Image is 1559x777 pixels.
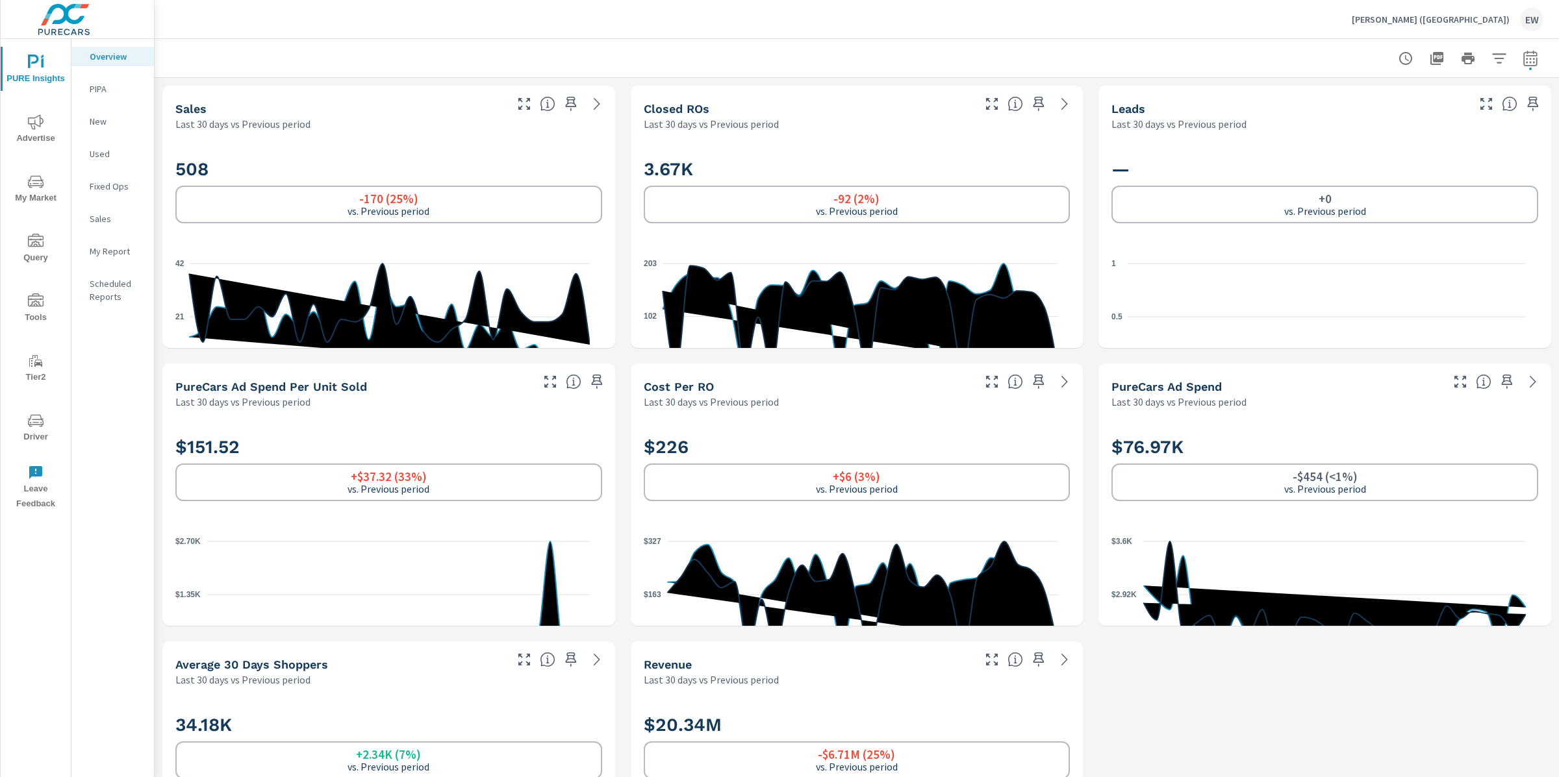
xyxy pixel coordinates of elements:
[90,147,144,160] p: Used
[1111,116,1247,132] p: Last 30 days vs Previous period
[1111,589,1137,598] text: $2.92K
[71,112,154,131] div: New
[71,79,154,99] div: PIPA
[1352,14,1510,25] p: [PERSON_NAME] ([GEOGRAPHIC_DATA])
[1523,93,1543,114] span: Save this to your personalized report
[514,93,535,114] button: Make Fullscreen
[71,144,154,164] div: Used
[175,436,602,458] h2: $151.52
[1284,205,1366,217] p: vs. Previous period
[540,96,555,112] span: Number of vehicles sold by the dealership over the selected date range. [Source: This data is sou...
[1476,93,1497,114] button: Make Fullscreen
[587,371,607,392] span: Save this to your personalized report
[816,483,898,495] p: vs. Previous period
[175,258,184,267] text: 42
[514,649,535,670] button: Make Fullscreen
[561,649,581,670] span: Save this to your personalized report
[1517,45,1543,71] button: Select Date Range
[1450,371,1471,392] button: Make Fullscreen
[816,761,898,772] p: vs. Previous period
[71,209,154,228] div: Sales
[561,93,581,114] span: Save this to your personalized report
[587,93,607,114] a: See more details in report
[540,652,555,667] span: A rolling 30 day total of daily Shoppers on the dealership website, averaged over the selected da...
[1008,96,1023,112] span: Number of Repair Orders Closed by the selected dealership group over the selected time range. [So...
[1054,93,1075,114] a: See more details in report
[816,205,898,217] p: vs. Previous period
[1319,192,1332,205] h6: +0
[644,672,779,687] p: Last 30 days vs Previous period
[644,394,779,410] p: Last 30 days vs Previous period
[982,649,1002,670] button: Make Fullscreen
[175,394,311,410] p: Last 30 days vs Previous period
[644,158,1071,180] h2: 3.67K
[644,436,1071,458] h2: $226
[1523,371,1543,392] a: See more details in report
[644,713,1071,736] h2: $20.34M
[175,380,367,393] h5: PureCars Ad Spend Per Unit Sold
[5,174,67,206] span: My Market
[1028,649,1049,670] span: Save this to your personalized report
[90,82,144,95] p: PIPA
[348,761,429,772] p: vs. Previous period
[982,93,1002,114] button: Make Fullscreen
[90,50,144,63] p: Overview
[982,371,1002,392] button: Make Fullscreen
[1502,96,1517,112] span: Number of Leads generated from PureCars Tools for the selected dealership group over the selected...
[1054,649,1075,670] a: See more details in report
[644,536,661,545] text: $327
[833,470,880,483] h6: +$6 (3%)
[5,293,67,325] span: Tools
[587,649,607,670] a: See more details in report
[175,158,602,180] h2: 508
[1028,371,1049,392] span: Save this to your personalized report
[71,47,154,66] div: Overview
[175,536,201,545] text: $2.70K
[1497,371,1517,392] span: Save this to your personalized report
[644,590,661,599] text: $163
[540,371,561,392] button: Make Fullscreen
[90,245,144,258] p: My Report
[5,234,67,265] span: Query
[90,180,144,193] p: Fixed Ops
[644,312,657,321] text: 102
[833,192,880,205] h6: -92 (2%)
[644,258,657,267] text: 203
[644,380,714,393] h5: Cost per RO
[1284,483,1366,495] p: vs. Previous period
[1054,371,1075,392] a: See more details in report
[1111,312,1122,321] text: 0.5
[5,353,67,385] span: Tier2
[175,672,311,687] p: Last 30 days vs Previous period
[1,39,71,517] div: nav menu
[175,589,201,598] text: $1.35K
[644,658,692,671] h5: Revenue
[175,102,207,116] h5: Sales
[1111,102,1145,116] h5: Leads
[644,116,779,132] p: Last 30 days vs Previous period
[175,116,311,132] p: Last 30 days vs Previous period
[1028,93,1049,114] span: Save this to your personalized report
[1111,394,1247,410] p: Last 30 days vs Previous period
[175,312,184,321] text: 21
[1476,374,1491,389] span: Total cost of media for all PureCars channels for the selected dealership group over the selected...
[1008,652,1023,667] span: Total sales revenue over the selected date range. [Source: This data is sourced from the dealer’s...
[818,748,895,761] h6: -$6.71M (25%)
[5,114,67,146] span: Advertise
[1520,8,1543,31] div: EW
[90,212,144,225] p: Sales
[1111,258,1116,267] text: 1
[356,748,421,761] h6: +2.34K (7%)
[1111,158,1538,180] h2: —
[1111,436,1538,458] h2: $76.97K
[1293,470,1358,483] h6: -$454 (<1%)
[1111,536,1132,545] text: $3.6K
[348,205,429,217] p: vs. Previous period
[175,658,328,671] h5: Average 30 Days Shoppers
[175,713,602,736] h2: 34.18K
[90,115,144,128] p: New
[5,465,67,512] span: Leave Feedback
[5,55,67,86] span: PURE Insights
[1008,374,1023,389] span: Average cost incurred by the dealership from each Repair Order closed over the selected date rang...
[5,413,67,445] span: Driver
